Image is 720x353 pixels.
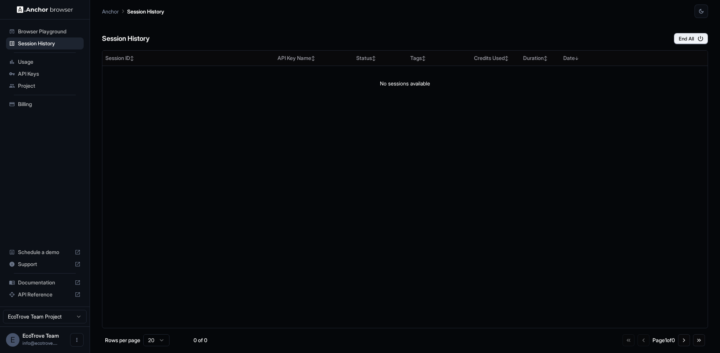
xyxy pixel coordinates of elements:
[652,337,675,344] div: Page 1 of 0
[6,80,84,92] div: Project
[6,68,84,80] div: API Keys
[474,54,517,62] div: Credits Used
[6,246,84,258] div: Schedule a demo
[18,82,81,90] span: Project
[6,98,84,110] div: Billing
[130,55,134,61] span: ↕
[18,248,72,256] span: Schedule a demo
[422,55,426,61] span: ↕
[18,58,81,66] span: Usage
[18,70,81,78] span: API Keys
[102,33,150,44] h6: Session History
[544,55,547,61] span: ↕
[410,54,468,62] div: Tags
[563,54,641,62] div: Date
[6,37,84,49] div: Session History
[102,66,708,102] td: No sessions available
[356,54,404,62] div: Status
[18,28,81,35] span: Browser Playground
[127,7,164,15] p: Session History
[17,6,73,13] img: Anchor Logo
[6,333,19,347] div: E
[181,337,219,344] div: 0 of 0
[70,333,84,347] button: Open menu
[523,54,557,62] div: Duration
[22,332,59,339] span: EcoTrove Team
[18,260,72,268] span: Support
[575,55,579,61] span: ↓
[22,340,57,346] span: info@ecotrove.com
[6,25,84,37] div: Browser Playground
[105,337,140,344] p: Rows per page
[18,279,72,286] span: Documentation
[505,55,508,61] span: ↕
[102,7,164,15] nav: breadcrumb
[674,33,708,44] button: End All
[6,277,84,289] div: Documentation
[102,7,119,15] p: Anchor
[18,100,81,108] span: Billing
[6,258,84,270] div: Support
[311,55,315,61] span: ↕
[105,54,271,62] div: Session ID
[277,54,350,62] div: API Key Name
[18,291,72,298] span: API Reference
[6,56,84,68] div: Usage
[18,40,81,47] span: Session History
[6,289,84,301] div: API Reference
[372,55,376,61] span: ↕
